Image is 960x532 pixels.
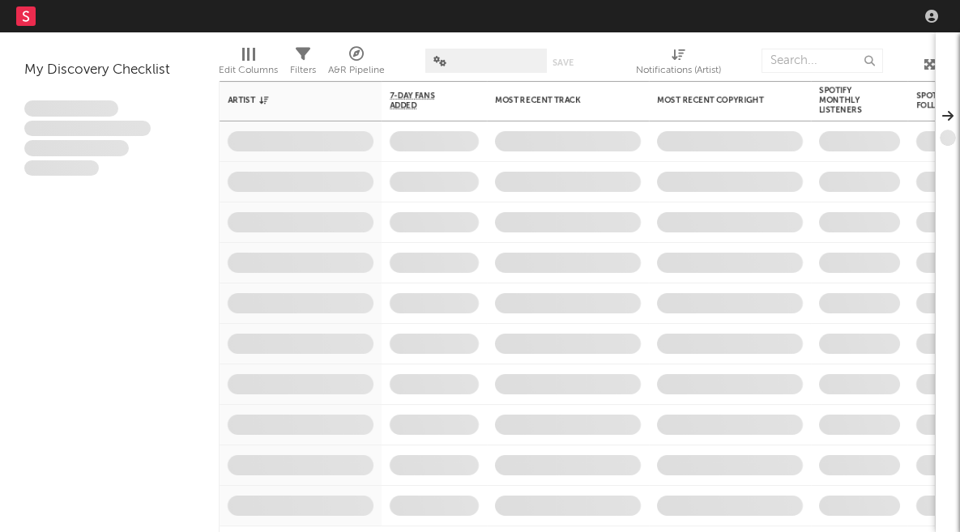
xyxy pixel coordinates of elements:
[636,61,721,80] div: Notifications (Artist)
[24,100,118,117] span: Lorem ipsum dolor
[636,40,721,87] div: Notifications (Artist)
[762,49,883,73] input: Search...
[24,140,129,156] span: Praesent ac interdum
[495,96,617,105] div: Most Recent Track
[290,40,316,87] div: Filters
[328,61,385,80] div: A&R Pipeline
[819,86,876,115] div: Spotify Monthly Listeners
[24,61,194,80] div: My Discovery Checklist
[228,96,349,105] div: Artist
[390,91,454,110] span: 7-Day Fans Added
[657,96,779,105] div: Most Recent Copyright
[290,61,316,80] div: Filters
[219,61,278,80] div: Edit Columns
[553,58,574,67] button: Save
[24,160,99,177] span: Aliquam viverra
[328,40,385,87] div: A&R Pipeline
[24,121,151,137] span: Integer aliquet in purus et
[219,40,278,87] div: Edit Columns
